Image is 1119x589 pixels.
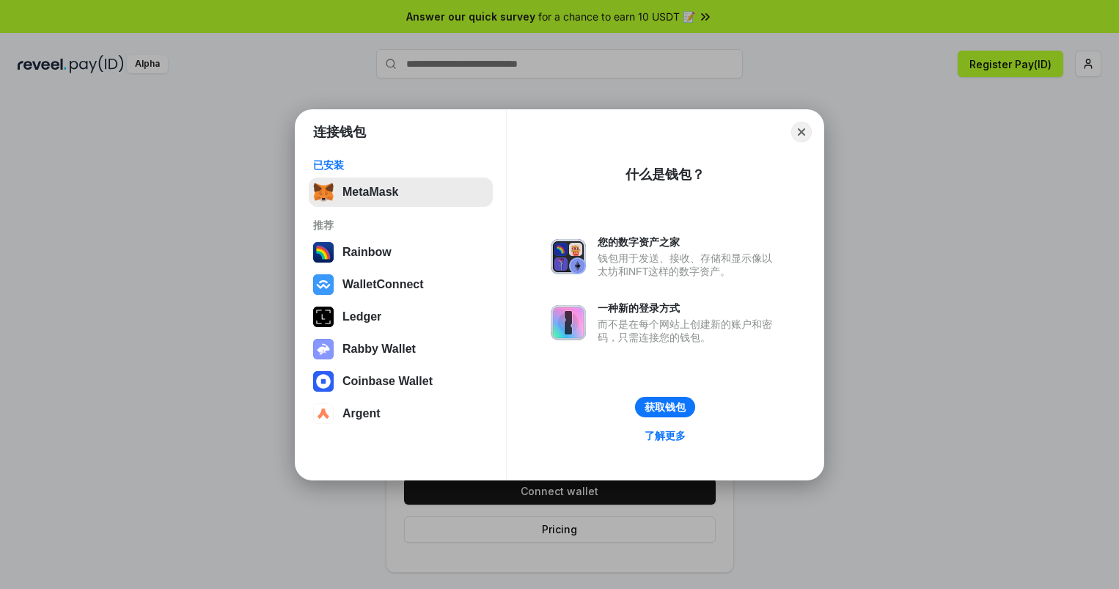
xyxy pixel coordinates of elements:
button: Rabby Wallet [309,334,493,364]
img: svg+xml,%3Csvg%20width%3D%2228%22%20height%3D%2228%22%20viewBox%3D%220%200%2028%2028%22%20fill%3D... [313,403,334,424]
div: Rainbow [342,246,392,259]
div: 获取钱包 [645,400,686,414]
button: Ledger [309,302,493,332]
button: WalletConnect [309,270,493,299]
div: 您的数字资产之家 [598,235,779,249]
img: svg+xml,%3Csvg%20xmlns%3D%22http%3A%2F%2Fwww.w3.org%2F2000%2Fsvg%22%20fill%3D%22none%22%20viewBox... [313,339,334,359]
button: Close [791,122,812,142]
img: svg+xml,%3Csvg%20xmlns%3D%22http%3A%2F%2Fwww.w3.org%2F2000%2Fsvg%22%20fill%3D%22none%22%20viewBox... [551,305,586,340]
div: Coinbase Wallet [342,375,433,388]
img: svg+xml,%3Csvg%20width%3D%22120%22%20height%3D%22120%22%20viewBox%3D%220%200%20120%20120%22%20fil... [313,242,334,263]
a: 了解更多 [636,426,694,445]
div: WalletConnect [342,278,424,291]
div: 而不是在每个网站上创建新的账户和密码，只需连接您的钱包。 [598,318,779,344]
button: Coinbase Wallet [309,367,493,396]
div: MetaMask [342,186,398,199]
div: Argent [342,407,381,420]
button: MetaMask [309,178,493,207]
img: svg+xml,%3Csvg%20fill%3D%22none%22%20height%3D%2233%22%20viewBox%3D%220%200%2035%2033%22%20width%... [313,182,334,202]
img: svg+xml,%3Csvg%20width%3D%2228%22%20height%3D%2228%22%20viewBox%3D%220%200%2028%2028%22%20fill%3D... [313,274,334,295]
div: 一种新的登录方式 [598,301,779,315]
div: 钱包用于发送、接收、存储和显示像以太坊和NFT这样的数字资产。 [598,252,779,278]
div: 推荐 [313,219,488,232]
button: Rainbow [309,238,493,267]
div: Rabby Wallet [342,343,416,356]
div: 什么是钱包？ [625,166,705,183]
img: svg+xml,%3Csvg%20xmlns%3D%22http%3A%2F%2Fwww.w3.org%2F2000%2Fsvg%22%20width%3D%2228%22%20height%3... [313,307,334,327]
button: Argent [309,399,493,428]
button: 获取钱包 [635,397,695,417]
h1: 连接钱包 [313,123,366,141]
img: svg+xml,%3Csvg%20xmlns%3D%22http%3A%2F%2Fwww.w3.org%2F2000%2Fsvg%22%20fill%3D%22none%22%20viewBox... [551,239,586,274]
img: svg+xml,%3Csvg%20width%3D%2228%22%20height%3D%2228%22%20viewBox%3D%220%200%2028%2028%22%20fill%3D... [313,371,334,392]
div: 已安装 [313,158,488,172]
div: Ledger [342,310,381,323]
div: 了解更多 [645,429,686,442]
